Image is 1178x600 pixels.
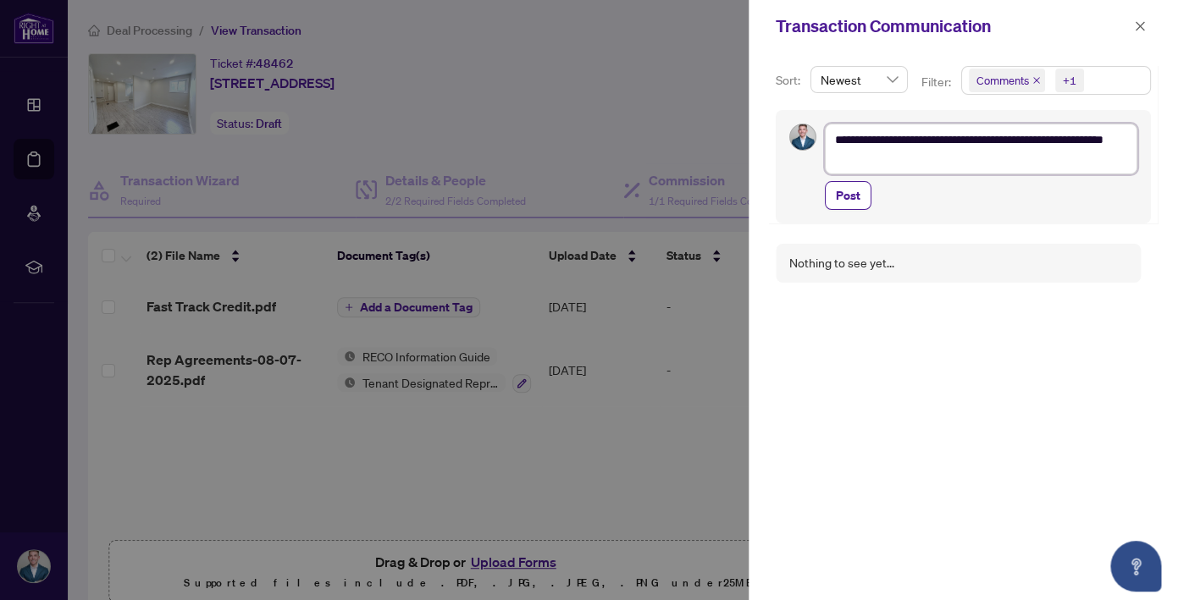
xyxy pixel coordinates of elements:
p: Filter: [921,73,954,91]
div: Transaction Communication [776,14,1129,39]
div: +1 [1063,72,1076,89]
span: close [1134,20,1146,32]
span: Newest [821,67,898,92]
span: Post [836,182,860,209]
span: Comments [976,72,1029,89]
span: Comments [969,69,1045,92]
div: Nothing to see yet... [789,254,894,272]
p: Sort: [776,71,804,90]
button: Open asap [1110,541,1161,592]
span: close [1032,76,1041,85]
button: Post [825,181,871,210]
img: Profile Icon [790,124,816,150]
